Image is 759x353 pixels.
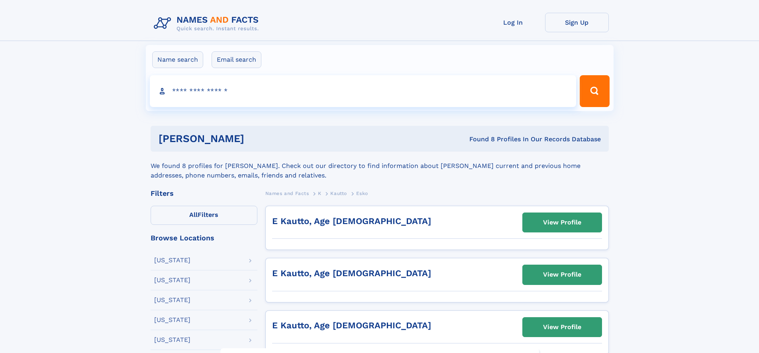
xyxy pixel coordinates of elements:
[330,191,347,196] span: Kautto
[151,190,257,197] div: Filters
[523,213,602,232] a: View Profile
[523,265,602,284] a: View Profile
[154,257,190,263] div: [US_STATE]
[154,317,190,323] div: [US_STATE]
[265,188,309,198] a: Names and Facts
[272,320,431,330] a: E Kautto, Age [DEMOGRAPHIC_DATA]
[357,135,601,144] div: Found 8 Profiles In Our Records Database
[318,191,322,196] span: K
[212,51,261,68] label: Email search
[543,318,581,336] div: View Profile
[523,318,602,337] a: View Profile
[151,152,609,180] div: We found 8 profiles for [PERSON_NAME]. Check out our directory to find information about [PERSON_...
[543,213,581,232] div: View Profile
[154,337,190,343] div: [US_STATE]
[481,13,545,32] a: Log In
[318,188,322,198] a: K
[330,188,347,198] a: Kautto
[151,206,257,225] label: Filters
[150,75,577,107] input: search input
[580,75,609,107] button: Search Button
[154,277,190,283] div: [US_STATE]
[543,265,581,284] div: View Profile
[356,191,368,196] span: Esko
[151,13,265,34] img: Logo Names and Facts
[272,268,431,278] a: E Kautto, Age [DEMOGRAPHIC_DATA]
[545,13,609,32] a: Sign Up
[272,216,431,226] a: E Kautto, Age [DEMOGRAPHIC_DATA]
[159,134,357,144] h1: [PERSON_NAME]
[151,234,257,242] div: Browse Locations
[152,51,203,68] label: Name search
[189,211,198,218] span: All
[154,297,190,303] div: [US_STATE]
